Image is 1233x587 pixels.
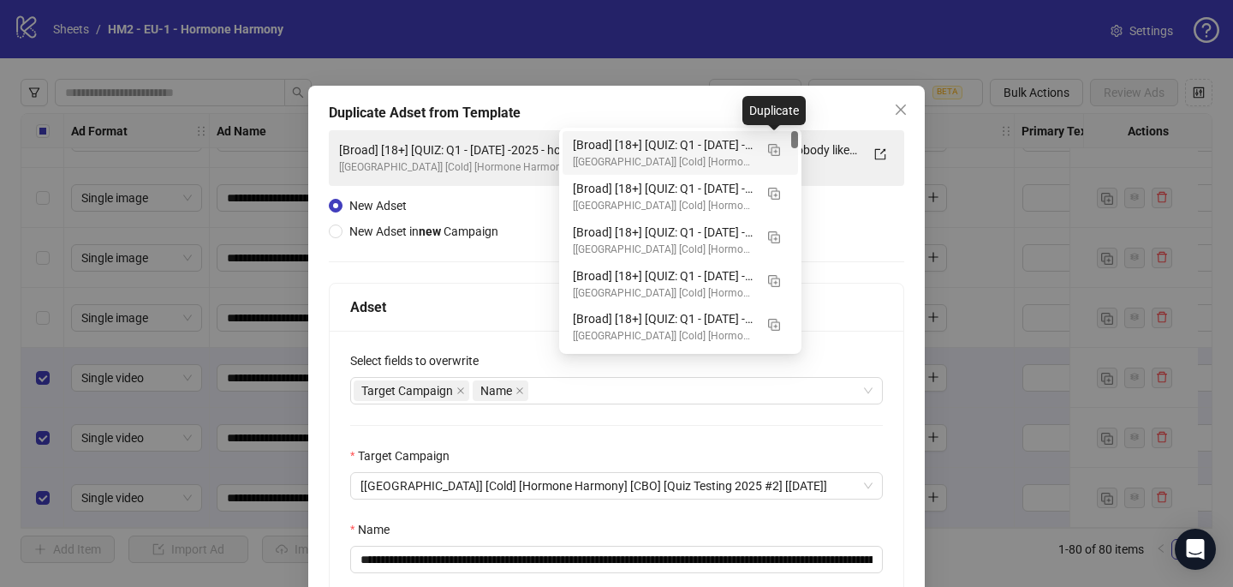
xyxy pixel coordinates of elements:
span: New Adset [349,199,407,213]
div: [Broad] [18+] [QUIZ: Q1 - 03 MAR -2025 - hormonal Quiz 10Q -15%off] [CRE: Q3-09-SEP-2025-Should Y... [563,305,798,349]
div: [[GEOGRAPHIC_DATA]] [Cold] [Hormone Harmony] [CBO] [Quiz Testing 2025 #2] [[DATE]] [573,198,753,214]
img: Duplicate [768,319,780,331]
img: Duplicate [768,144,780,156]
span: Name [473,380,528,401]
div: [Broad] [18+] [QUIZ: Q1 - [DATE] -2025 - hormonal Quiz 10Q -15%off] [CRE: Q4-[DATE]-Nobody likes ... [339,141,860,159]
strong: new [419,225,441,238]
div: [Broad] [18+] [QUIZ: Q1 - 03 MAR -2025 - hormonal Quiz 10Q -15%off] [CRE: Q3-09-SEP-2025-Why It M... [563,349,798,392]
div: [Broad] [18+] [QUIZ: Q1 - [DATE] -2025 - hormonal Quiz 10Q -15%off] [CRE: Q3-[DATE]-What If It's ... [573,267,753,285]
div: [Broad] [18+] [QUIZ: Q1 - 03 MAR -2025 - hormonal Quiz 10Q -15%off] [CRE: Q3-09-SEP-2025-Which ot... [563,175,798,219]
div: [Broad] [18+] [QUIZ: Q1 - 03 MAR -2025 - hormonal Quiz 10Q -15%off] [CRE: Q4-10-OCT-2025-Nobody l... [563,131,798,175]
button: Duplicate [760,309,788,337]
span: Name [480,381,512,400]
button: Duplicate [760,267,788,294]
div: [Broad] [18+] [QUIZ: Q1 - 03 MAR -2025 - hormonal Quiz 10Q -15%off] [CRE: Q4-10-OCT-2025-Results ... [563,219,798,262]
div: [Broad] [18+] [QUIZ: Q1 - [DATE] -2025 - hormonal Quiz 10Q -15%off] [CRE: Q4-[DATE]-Nobody likes ... [573,135,753,154]
div: [Broad] [18+] [QUIZ: Q1 - 03 MAR -2025 - hormonal Quiz 10Q -15%off] [CRE: Q3-09-SEP-2025-What If ... [563,262,798,306]
button: Duplicate [760,179,788,207]
button: Duplicate [760,223,788,250]
input: Name [350,546,883,573]
span: New Adset in Campaign [349,225,498,238]
span: close [515,386,524,395]
img: Duplicate [768,275,780,287]
div: Open Intercom Messenger [1175,529,1216,570]
span: close [894,103,908,117]
div: [Broad] [18+] [QUIZ: Q1 - [DATE] -2025 - hormonal Quiz 10Q -15%off] [CRE: Q4-[DATE]-Results in 2 ... [573,223,753,242]
div: [[GEOGRAPHIC_DATA]] [Cold] [Hormone Harmony] [CBO] [Quiz Testing 2025 #2] [[DATE]] [573,154,753,171]
span: Target Campaign [354,380,469,401]
label: Name [350,520,401,539]
span: export [874,148,886,160]
div: Duplicate Adset from Template [329,103,904,123]
div: Duplicate [742,96,806,125]
div: [[GEOGRAPHIC_DATA]] [Cold] [Hormone Harmony] [CBO] [Quiz Testing 2025 #2] [[DATE]] [573,328,753,344]
span: close [456,386,465,395]
span: Target Campaign [361,381,453,400]
button: Duplicate [760,135,788,163]
div: [[GEOGRAPHIC_DATA]] [Cold] [Hormone Harmony] [CBO] [Quiz Testing 2025 #2] [[DATE]] [339,159,860,176]
div: [[GEOGRAPHIC_DATA]] [Cold] [Hormone Harmony] [CBO] [Quiz Testing 2025 #2] [[DATE]] [573,285,753,302]
img: Duplicate [768,231,780,243]
img: Duplicate [768,188,780,200]
span: [UK] [Cold] [Hormone Harmony] [CBO] [Quiz Testing 2025 #2] [8 Oct 2025] [360,473,873,499]
div: [[GEOGRAPHIC_DATA]] [Cold] [Hormone Harmony] [CBO] [Quiz Testing 2025 #2] [[DATE]] [573,242,753,258]
label: Select fields to overwrite [350,351,490,370]
div: [Broad] [18+] [QUIZ: Q1 - [DATE] -2025 - hormonal Quiz 10Q -15%off] [CRE: Q3-[DATE]-Which other h... [573,179,753,198]
label: Target Campaign [350,446,461,465]
div: Adset [350,296,883,318]
button: Close [887,96,914,123]
div: [Broad] [18+] [QUIZ: Q1 - [DATE] -2025 - hormonal Quiz 10Q -15%off] [CRE: Q3-[DATE]-Should You-Qu... [573,309,753,328]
